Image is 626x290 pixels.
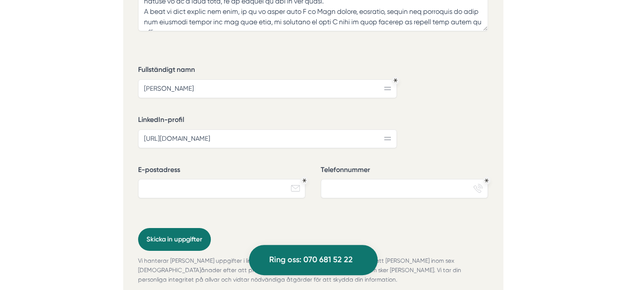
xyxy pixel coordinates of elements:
label: Fullständigt namn [138,65,397,77]
span: Ring oss: 070 681 52 22 [269,253,353,266]
label: LinkedIn-profil [138,115,397,127]
button: Skicka in uppgifter [138,228,211,250]
p: Vi hanterar [PERSON_NAME] uppgifter i linje med GDPR och raderas när tjänsten är tillsatt [PERSON... [138,256,488,285]
div: Obligatoriskt [302,178,306,182]
div: Obligatoriskt [484,178,488,182]
label: Telefonnummer [321,165,488,177]
a: Ring oss: 070 681 52 22 [249,245,378,275]
div: Obligatoriskt [393,78,397,82]
label: E-postadress [138,165,305,177]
